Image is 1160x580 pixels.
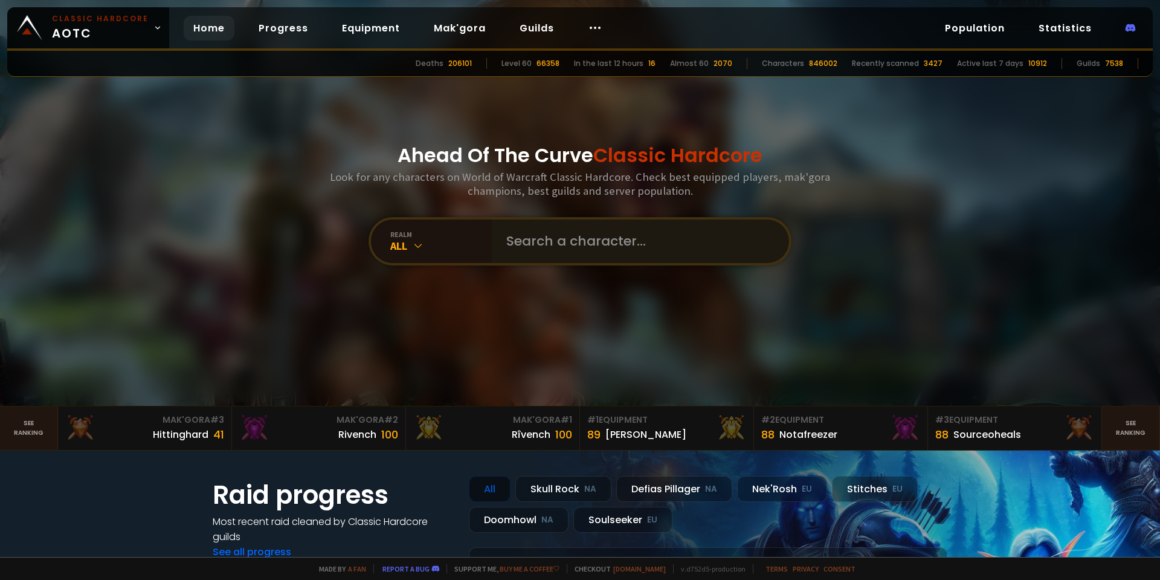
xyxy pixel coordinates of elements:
a: #3Equipment88Sourceoheals [928,406,1102,450]
small: EU [802,483,812,495]
small: NA [705,483,717,495]
div: Notafreezer [779,427,837,442]
div: 16 [648,58,656,69]
span: v. d752d5 - production [673,564,746,573]
div: realm [390,230,492,239]
div: Active last 7 days [957,58,1023,69]
div: Almost 60 [670,58,709,69]
h3: Look for any characters on World of Warcraft Classic Hardcore. Check best equipped players, mak'g... [325,170,835,198]
a: Report a bug [382,564,430,573]
div: Rivench [338,427,376,442]
span: Classic Hardcore [593,142,762,169]
a: Progress [249,16,318,41]
span: # 2 [384,414,398,426]
a: Mak'Gora#1Rîvench100 [406,406,580,450]
a: Home [184,16,234,41]
div: All [469,476,511,502]
div: 89 [587,426,601,443]
div: 206101 [448,58,472,69]
div: Mak'Gora [65,414,224,426]
a: Consent [823,564,855,573]
div: 66358 [536,58,559,69]
div: Sourceoheals [953,427,1021,442]
a: [DOMAIN_NAME] [613,564,666,573]
div: [PERSON_NAME] [605,427,686,442]
h4: Most recent raid cleaned by Classic Hardcore guilds [213,514,454,544]
a: Population [935,16,1014,41]
div: Hittinghard [153,427,208,442]
a: Seeranking [1102,406,1160,450]
span: # 1 [587,414,599,426]
div: 846002 [809,58,837,69]
span: Checkout [567,564,666,573]
div: 88 [935,426,949,443]
small: NA [584,483,596,495]
a: Privacy [793,564,819,573]
div: 100 [381,426,398,443]
a: Guilds [510,16,564,41]
a: Statistics [1029,16,1101,41]
div: In the last 12 hours [574,58,643,69]
a: Buy me a coffee [500,564,559,573]
a: #1Equipment89[PERSON_NAME] [580,406,754,450]
div: 3427 [924,58,942,69]
a: Mak'Gora#3Hittinghard41 [58,406,232,450]
span: # 2 [761,414,775,426]
span: # 3 [210,414,224,426]
span: # 1 [561,414,572,426]
span: # 3 [935,414,949,426]
span: AOTC [52,13,149,42]
div: 10912 [1028,58,1047,69]
a: #2Equipment88Notafreezer [754,406,928,450]
div: Characters [762,58,804,69]
div: All [390,239,492,253]
h1: Ahead Of The Curve [398,141,762,170]
div: 2070 [714,58,732,69]
div: Recently scanned [852,58,919,69]
small: EU [892,483,903,495]
div: Equipment [935,414,1094,426]
div: 41 [213,426,224,443]
div: Skull Rock [515,476,611,502]
div: Nek'Rosh [737,476,827,502]
input: Search a character... [499,220,775,263]
div: Mak'Gora [413,414,572,426]
a: See all progress [213,545,291,559]
a: Classic HardcoreAOTC [7,7,169,48]
div: Mak'Gora [239,414,398,426]
div: Equipment [587,414,746,426]
div: 88 [761,426,775,443]
div: Guilds [1077,58,1100,69]
div: 100 [555,426,572,443]
div: Defias Pillager [616,476,732,502]
h1: Raid progress [213,476,454,514]
span: Made by [312,564,366,573]
div: Equipment [761,414,920,426]
div: Soulseeker [573,507,672,533]
a: a month agozgpetri on godDefias Pillager8 /90 [469,547,947,579]
small: EU [647,514,657,526]
div: Stitches [832,476,918,502]
div: 7538 [1105,58,1123,69]
a: Equipment [332,16,410,41]
a: a fan [348,564,366,573]
a: Terms [765,564,788,573]
a: Mak'Gora#2Rivench100 [232,406,406,450]
a: Mak'gora [424,16,495,41]
span: Support me, [446,564,559,573]
div: Doomhowl [469,507,569,533]
small: NA [541,514,553,526]
small: Classic Hardcore [52,13,149,24]
div: Level 60 [501,58,532,69]
div: Rîvench [512,427,550,442]
div: Deaths [416,58,443,69]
